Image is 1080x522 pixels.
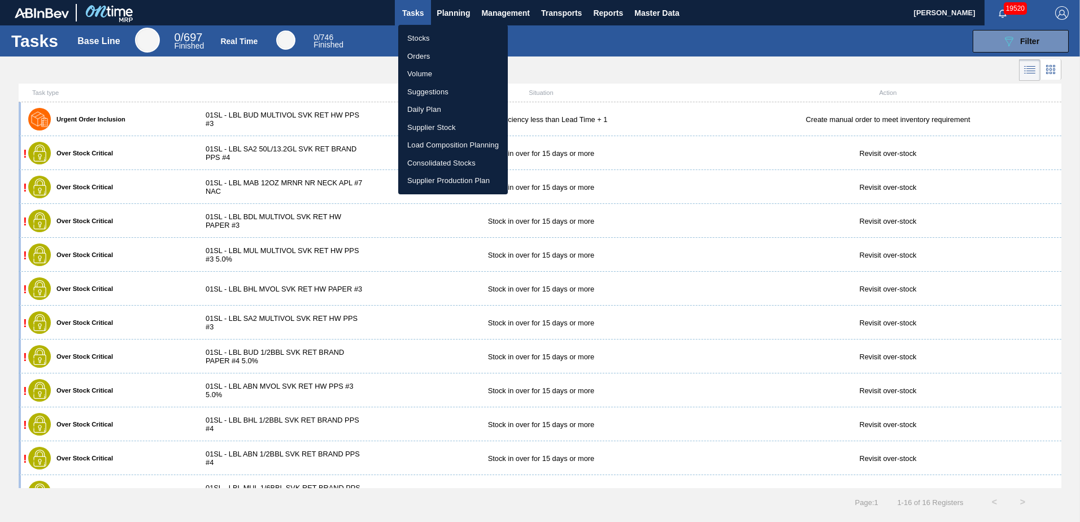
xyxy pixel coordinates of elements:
a: Load Composition Planning [398,136,508,154]
a: Stocks [398,29,508,47]
a: Consolidated Stocks [398,154,508,172]
a: Supplier Stock [398,119,508,137]
a: Orders [398,47,508,66]
a: Suggestions [398,83,508,101]
a: Daily Plan [398,101,508,119]
a: Volume [398,65,508,83]
a: Supplier Production Plan [398,172,508,190]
